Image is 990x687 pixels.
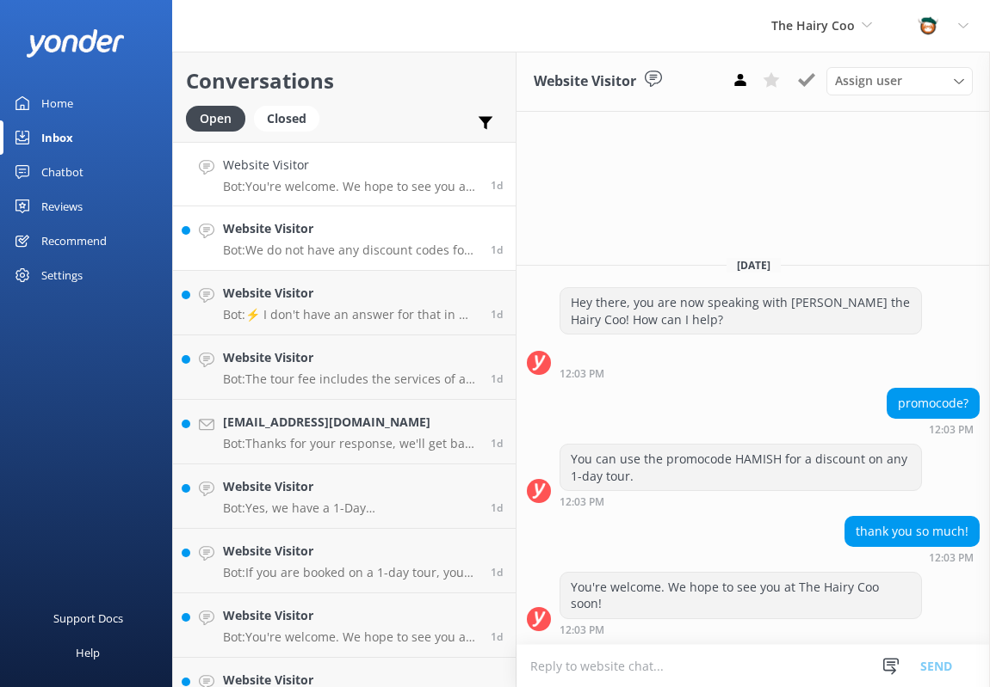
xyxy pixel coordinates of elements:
p: Bot: You're welcome. We hope to see you at The Hairy Coo soon! [223,629,478,645]
img: 457-1738239164.png [915,13,941,39]
a: Website VisitorBot:The tour fee includes the services of a driver-guide and transportation in a H... [173,335,516,400]
span: Sep 07 2025 05:14pm (UTC +01:00) Europe/Dublin [491,565,503,580]
div: Home [41,86,73,120]
a: Website VisitorBot:We do not have any discount codes for our multi-day tours. However, you can us... [173,206,516,271]
strong: 12:03 PM [560,497,604,507]
h4: Website Visitor [223,219,478,238]
div: Sep 08 2025 12:03pm (UTC +01:00) Europe/Dublin [560,367,922,379]
a: Website VisitorBot:You're welcome. We hope to see you at The Hairy Coo soon!1d [173,142,516,206]
span: Sep 07 2025 09:25pm (UTC +01:00) Europe/Dublin [491,436,503,451]
div: Closed [254,106,319,132]
p: Bot: Thanks for your response, we'll get back to you as soon as we can during opening hours. [223,436,478,451]
p: Bot: You're welcome. We hope to see you at The Hairy Coo soon! [223,179,478,194]
div: Sep 08 2025 12:03pm (UTC +01:00) Europe/Dublin [887,423,980,435]
h4: Website Visitor [223,606,478,625]
div: Assign User [826,67,973,95]
div: You're welcome. We hope to see you at The Hairy Coo soon! [560,573,921,618]
div: Hey there, you are now speaking with [PERSON_NAME] the Hairy Coo! How can I help? [560,288,921,334]
span: Sep 07 2025 04:53pm (UTC +01:00) Europe/Dublin [491,629,503,644]
a: Website VisitorBot:⚡ I don't have an answer for that in my knowledge base. Please try and rephras... [173,271,516,335]
div: Support Docs [53,601,123,635]
a: Closed [254,108,328,127]
div: promocode? [888,389,979,418]
div: Sep 08 2025 12:03pm (UTC +01:00) Europe/Dublin [845,551,980,563]
h4: Website Visitor [223,477,478,496]
span: The Hairy Coo [771,17,855,34]
a: [EMAIL_ADDRESS][DOMAIN_NAME]Bot:Thanks for your response, we'll get back to you as soon as we can... [173,400,516,464]
p: Bot: We do not have any discount codes for our multi-day tours. However, you can use the promocod... [223,242,478,258]
span: Sep 08 2025 12:03pm (UTC +01:00) Europe/Dublin [491,178,503,193]
img: yonder-white-logo.png [26,29,125,58]
a: Website VisitorBot:If you are booked on a 1-day tour, you need to provide at least 24 hours' noti... [173,529,516,593]
a: Website VisitorBot:You're welcome. We hope to see you at The Hairy Coo soon!1d [173,593,516,658]
h4: Website Visitor [223,348,478,367]
strong: 12:03 PM [929,553,974,563]
h3: Website Visitor [534,71,636,93]
p: Bot: The tour fee includes the services of a driver-guide and transportation in a Hairy Coo vehic... [223,371,478,387]
span: Sep 08 2025 04:00am (UTC +01:00) Europe/Dublin [491,242,503,257]
div: Sep 08 2025 12:03pm (UTC +01:00) Europe/Dublin [560,495,922,507]
strong: 12:03 PM [560,625,604,635]
h4: Website Visitor [223,156,478,175]
h4: Website Visitor [223,284,478,303]
h4: [EMAIL_ADDRESS][DOMAIN_NAME] [223,413,478,432]
p: Bot: ⚡ I don't have an answer for that in my knowledge base. Please try and rephrase your questio... [223,307,478,322]
div: Reviews [41,189,83,224]
span: Sep 08 2025 12:04am (UTC +01:00) Europe/Dublin [491,307,503,322]
div: Open [186,106,245,132]
div: You can use the promocode HAMISH for a discount on any 1-day tour. [560,445,921,490]
span: [DATE] [727,258,781,273]
p: Bot: Yes, we have a 1-Day [GEOGRAPHIC_DATA], [GEOGRAPHIC_DATA], [GEOGRAPHIC_DATA] tour where you ... [223,500,478,516]
div: thank you so much! [845,517,979,546]
strong: 12:03 PM [560,369,604,379]
a: Website VisitorBot:Yes, we have a 1-Day [GEOGRAPHIC_DATA], [GEOGRAPHIC_DATA], [GEOGRAPHIC_DATA] t... [173,464,516,529]
span: Sep 07 2025 08:43pm (UTC +01:00) Europe/Dublin [491,500,503,515]
div: Recommend [41,224,107,258]
h2: Conversations [186,64,503,97]
div: Sep 08 2025 12:03pm (UTC +01:00) Europe/Dublin [560,623,922,635]
div: Settings [41,258,83,292]
strong: 12:03 PM [929,425,974,435]
span: Sep 07 2025 09:59pm (UTC +01:00) Europe/Dublin [491,371,503,386]
span: Assign user [835,71,902,90]
h4: Website Visitor [223,542,478,561]
div: Inbox [41,120,73,155]
p: Bot: If you are booked on a 1-day tour, you need to provide at least 24 hours' notice to cancel y... [223,565,478,580]
a: Open [186,108,254,127]
div: Chatbot [41,155,84,189]
div: Help [76,635,100,670]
